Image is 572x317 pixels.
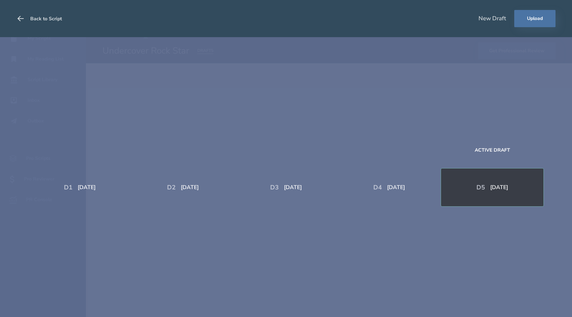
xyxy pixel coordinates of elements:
div: D 4 [373,184,387,191]
div: Active Draft [475,147,510,168]
div: D2[DATE] [131,168,234,207]
div: New Draft [478,15,506,22]
div: D5[DATE] [441,168,544,207]
div: [DATE] [387,185,405,190]
div: D 1 [64,184,78,191]
div: D 2 [167,184,181,191]
button: Upload [514,10,555,27]
div: D4[DATE] [338,168,441,207]
div: D 5 [476,184,490,191]
div: D 3 [270,184,284,191]
div: [DATE] [284,185,302,190]
div: [DATE] [181,185,199,190]
div: [DATE] [490,185,508,190]
div: [DATE] [78,185,96,190]
div: D3[DATE] [234,168,338,207]
div: D1[DATE] [28,168,131,207]
button: Back to Script [16,9,62,28]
